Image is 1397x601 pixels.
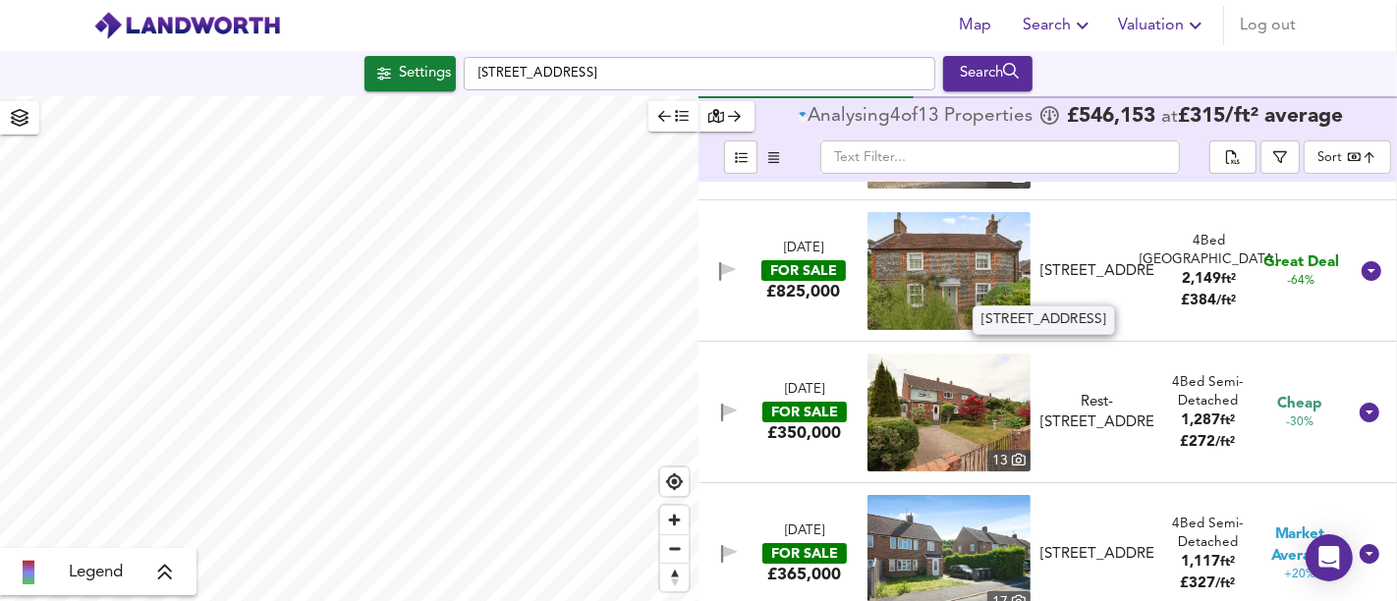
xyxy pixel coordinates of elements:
span: £ 327 [1181,576,1236,591]
button: Find my location [660,467,689,496]
div: £365,000 [767,564,841,585]
div: Run Your Search [943,56,1033,91]
span: / ft² [1216,295,1236,307]
div: Rest-A-Wyle Avenue, Hayling Island, PO11 0PG [1033,392,1162,434]
span: 1,287 [1181,413,1220,428]
span: +20% [1284,567,1315,583]
span: / ft² [1216,436,1236,449]
button: Valuation [1110,6,1215,45]
div: Search [948,61,1028,86]
svg: Show Details [1358,542,1381,566]
div: [DATE] [785,381,824,400]
svg: Show Details [1360,259,1383,283]
a: property thumbnail 33 [867,212,1031,330]
span: Great Deal [1263,252,1339,273]
img: logo [93,11,281,40]
div: Settings [399,61,451,86]
div: [DATE]FOR SALE£350,000 property thumbnail 13 Rest-[STREET_ADDRESS]4Bed Semi-Detached1,287ft²£272/... [698,342,1397,483]
div: Click to configure Search Settings [364,56,456,91]
span: -64% [1287,273,1314,290]
button: Search [943,56,1033,91]
div: [STREET_ADDRESS] [1040,261,1155,282]
span: £ 315 / ft² average [1178,106,1343,127]
span: Market Average [1254,524,1346,567]
span: Map [952,12,999,39]
div: [DATE] [784,240,823,258]
div: FOR SALE [762,402,847,422]
div: Sort [1304,140,1391,174]
span: ft² [1220,556,1235,569]
span: 1,117 [1181,555,1220,570]
span: Valuation [1118,12,1207,39]
span: 13 [918,107,939,127]
span: Zoom out [660,535,689,563]
div: Open Intercom Messenger [1306,534,1353,581]
span: 2,149 [1182,272,1221,287]
span: ft² [1221,273,1236,286]
button: Settings [364,56,456,91]
div: 4 Bed Semi-Detached [1162,373,1255,411]
span: Search [1023,12,1094,39]
span: / ft² [1216,577,1236,590]
button: Search [1015,6,1102,45]
div: split button [1209,140,1257,174]
svg: Show Details [1358,401,1381,424]
a: property thumbnail 13 [867,354,1031,471]
div: Sort [1317,148,1342,167]
div: Analysing [808,107,890,127]
span: Cheap [1278,394,1322,414]
span: £ 546,153 [1067,107,1155,127]
div: Kings Road, Hayling Island, Hampshire, PO11 0PD [1033,544,1162,565]
span: £ 272 [1181,435,1236,450]
button: Log out [1232,6,1304,45]
div: Rest-[STREET_ADDRESS] [1040,392,1154,434]
input: Enter a location... [464,57,935,90]
span: £ 384 [1181,294,1236,308]
div: FOR SALE [762,543,847,564]
span: ft² [1220,414,1235,427]
div: [STREET_ADDRESS] [1040,544,1154,565]
span: -30% [1286,414,1313,431]
span: Legend [69,561,123,584]
img: property thumbnail [867,354,1031,471]
div: 4 Bed Semi-Detached [1162,515,1255,553]
div: of Propert ies [798,107,1037,127]
button: Zoom in [660,506,689,534]
div: FOR SALE [761,260,846,281]
button: Reset bearing to north [660,563,689,591]
div: 33 [987,308,1031,330]
img: property thumbnail [867,212,1031,330]
button: Map [944,6,1007,45]
span: Reset bearing to north [660,564,689,591]
span: at [1161,108,1178,127]
div: 13 [987,450,1031,471]
div: [DATE] [785,522,824,541]
div: 4 Bed [GEOGRAPHIC_DATA] [1140,232,1277,270]
button: Zoom out [660,534,689,563]
div: £825,000 [766,281,840,302]
div: £350,000 [767,422,841,444]
div: [DATE]FOR SALE£825,000 property thumbnail 33 [STREET_ADDRESS]4Bed [GEOGRAPHIC_DATA]2,149ft²£384/f... [698,200,1397,342]
input: Text Filter... [820,140,1180,174]
span: Log out [1240,12,1296,39]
